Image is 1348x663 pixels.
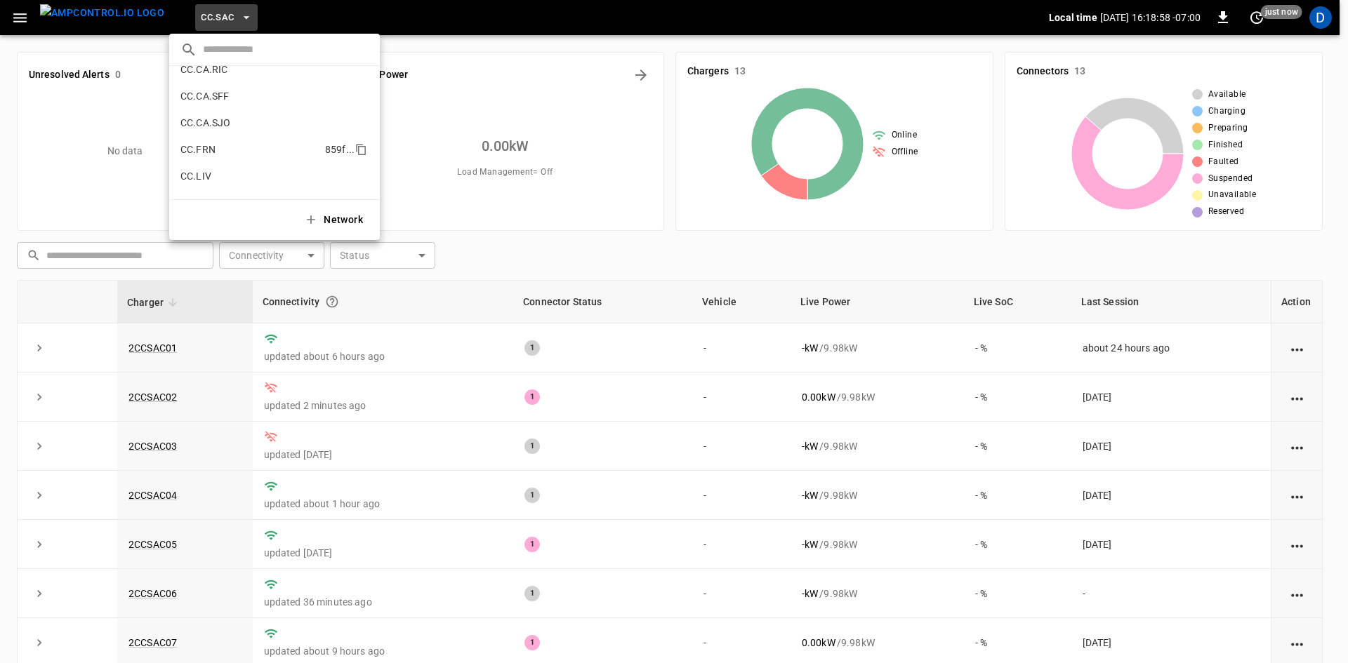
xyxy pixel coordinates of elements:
[180,196,320,210] p: CC.MOD
[180,116,317,130] p: CC.CA.SJO
[180,89,319,103] p: CC.CA.SFF
[180,169,317,183] p: CC.LIV
[180,142,319,156] p: CC.FRN
[354,141,369,158] div: copy
[180,62,318,76] p: CC.CA.RIC
[296,206,374,234] button: Network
